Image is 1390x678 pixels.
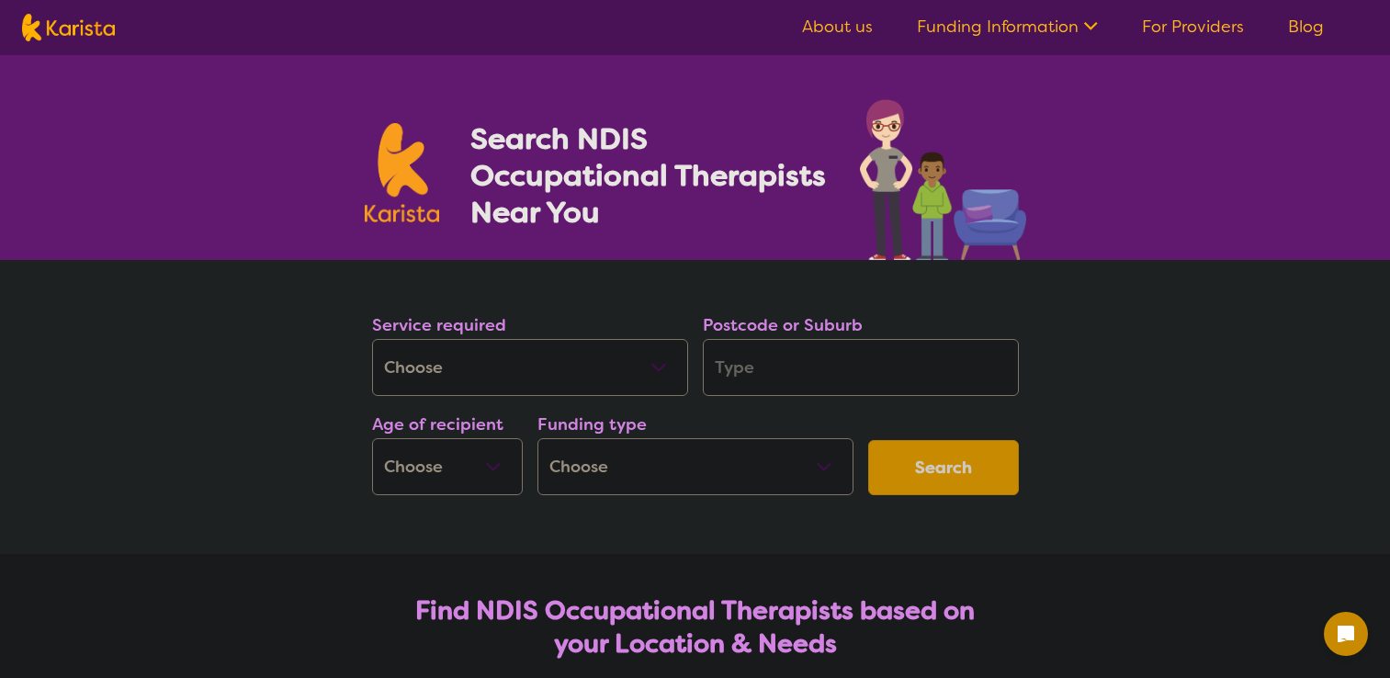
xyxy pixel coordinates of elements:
img: Karista logo [22,14,115,41]
h2: Find NDIS Occupational Therapists based on your Location & Needs [387,594,1004,661]
a: Blog [1288,16,1324,38]
a: About us [802,16,873,38]
label: Service required [372,314,506,336]
label: Age of recipient [372,413,503,435]
img: occupational-therapy [860,99,1026,260]
label: Funding type [537,413,647,435]
a: Funding Information [917,16,1098,38]
h1: Search NDIS Occupational Therapists Near You [470,120,828,231]
button: Search [868,440,1019,495]
label: Postcode or Suburb [703,314,863,336]
input: Type [703,339,1019,396]
a: For Providers [1142,16,1244,38]
img: Karista logo [365,123,440,222]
